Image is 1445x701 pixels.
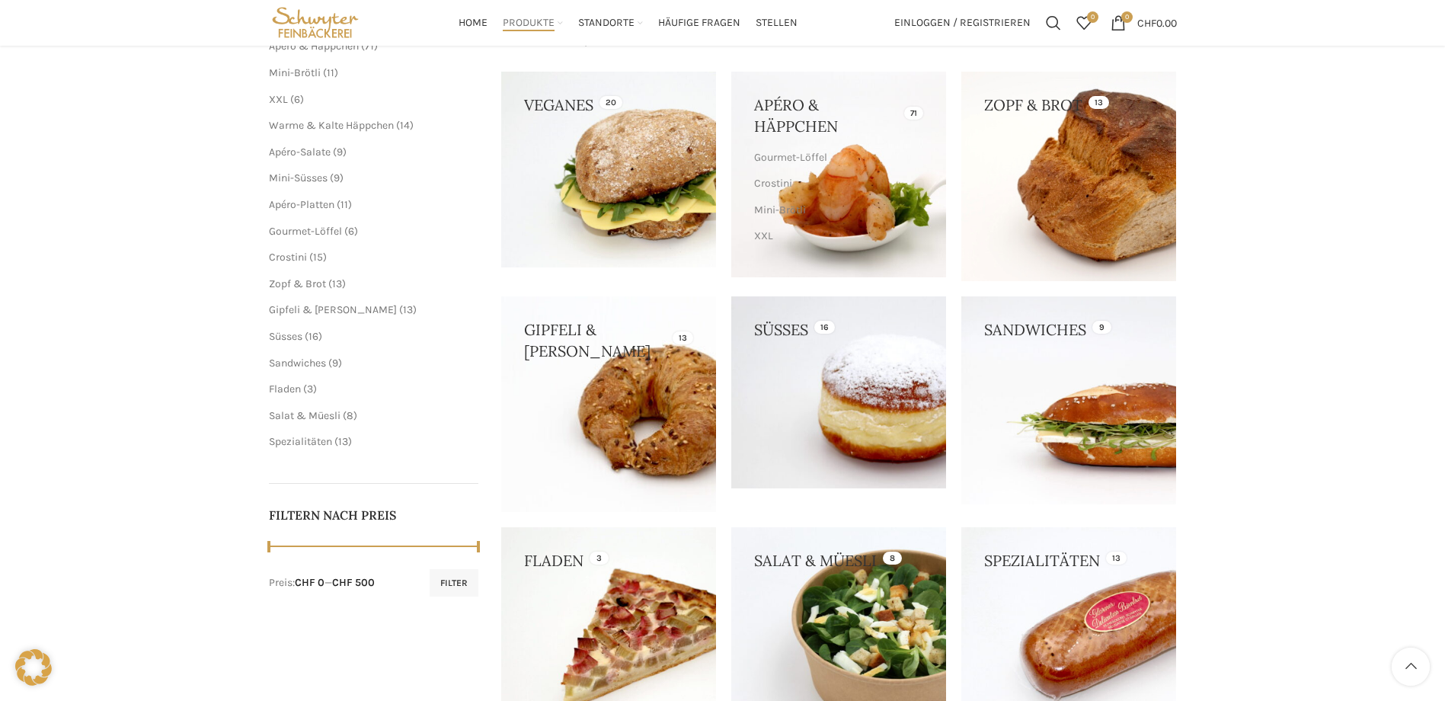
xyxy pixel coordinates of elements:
span: 15 [313,251,323,264]
span: 3 [307,383,313,395]
a: Crostini [754,171,919,197]
bdi: 0.00 [1137,16,1177,29]
span: 0 [1121,11,1133,23]
span: 11 [340,198,348,211]
a: Mini-Brötli [754,197,919,223]
span: Produkte [503,16,555,30]
span: 13 [332,277,342,290]
a: Stellen [756,8,798,38]
a: Crostini [269,251,307,264]
span: 9 [332,357,338,370]
div: Preis: — [269,575,375,591]
a: Apéro-Platten [269,198,334,211]
span: 6 [294,93,300,106]
a: Sandwiches [269,357,326,370]
span: 13 [403,303,413,316]
a: Süsses [269,330,302,343]
span: Einloggen / Registrieren [894,18,1031,28]
a: Gourmet-Löffel [754,145,919,171]
a: Einloggen / Registrieren [887,8,1038,38]
span: 16 [309,330,318,343]
a: Warme & Kalte Häppchen [269,119,394,132]
a: Häufige Fragen [658,8,740,38]
span: 13 [338,435,348,448]
a: Warme & Kalte Häppchen [754,249,919,275]
span: 0 [1087,11,1098,23]
div: Meine Wunschliste [1069,8,1099,38]
span: 8 [347,409,353,422]
a: Gourmet-Löffel [269,225,342,238]
a: XXL [754,223,919,249]
span: 6 [348,225,354,238]
a: XXL [269,93,288,106]
a: Mini-Süsses [269,171,328,184]
a: Apéro & Häppchen [269,40,359,53]
a: Standorte [578,8,643,38]
a: Spezialitäten [269,435,332,448]
a: Fladen [269,383,301,395]
span: 9 [334,171,340,184]
a: Suchen [1038,8,1069,38]
span: CHF 0 [295,576,324,589]
a: Apéro-Salate [269,146,331,158]
a: Produkte [503,8,563,38]
span: 9 [337,146,343,158]
span: Home [459,16,488,30]
span: 11 [327,66,334,79]
span: Standorte [578,16,635,30]
span: CHF 500 [332,576,375,589]
div: Main navigation [369,8,886,38]
a: Mini-Brötli [269,66,321,79]
a: 0 [1069,8,1099,38]
a: Gipfeli & [PERSON_NAME] [269,303,397,316]
span: 14 [400,119,410,132]
a: Salat & Müesli [269,409,340,422]
a: Home [459,8,488,38]
h5: Filtern nach Preis [269,507,479,523]
a: Scroll to top button [1392,648,1430,686]
a: 0 CHF0.00 [1103,8,1184,38]
span: 71 [365,40,374,53]
a: Site logo [269,15,363,28]
span: Stellen [756,16,798,30]
span: Häufige Fragen [658,16,740,30]
a: Zopf & Brot [269,277,326,290]
span: CHF [1137,16,1156,29]
button: Filter [430,569,478,597]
